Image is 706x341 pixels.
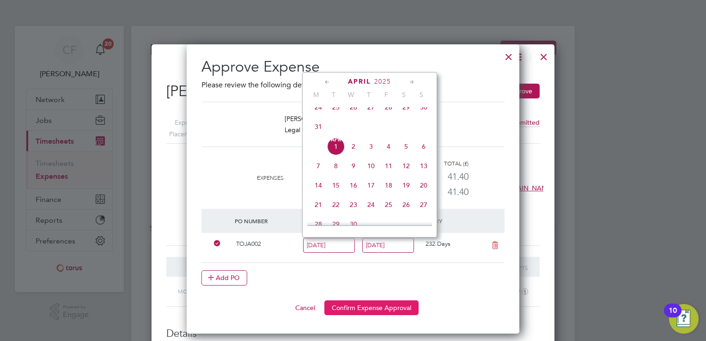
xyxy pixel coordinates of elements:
[362,177,380,194] span: 17
[345,157,362,175] span: 9
[327,98,345,116] span: 25
[327,138,345,155] span: 1
[380,138,397,155] span: 4
[345,215,362,233] span: 30
[345,177,362,194] span: 16
[362,138,380,155] span: 3
[327,215,345,233] span: 29
[348,78,371,85] span: April
[307,91,325,99] span: M
[201,270,247,285] button: Add PO
[397,98,415,116] span: 29
[310,118,327,135] span: 31
[178,287,192,295] span: Mon
[362,157,380,175] span: 10
[310,215,327,233] span: 28
[166,82,540,101] h2: [PERSON_NAME]'s Expense:
[360,91,377,99] span: T
[310,157,327,175] span: 7
[374,78,391,85] span: 2025
[397,196,415,213] span: 26
[415,138,432,155] span: 6
[232,213,304,229] div: PO Number
[362,196,380,213] span: 24
[415,177,432,194] span: 20
[310,98,327,116] span: 24
[448,186,469,197] span: 41.40
[201,79,505,91] p: Please review the following details before approving this expense:
[327,157,345,175] span: 8
[380,177,397,194] span: 18
[377,91,395,99] span: F
[288,300,323,315] button: Cancel
[345,98,362,116] span: 26
[201,57,505,77] h2: Approve Expense
[522,288,528,295] i: 1
[380,157,397,175] span: 11
[324,300,419,315] button: Confirm Expense Approval
[303,238,355,253] input: Select one
[342,91,360,99] span: W
[669,304,699,334] button: Open Resource Center, 10 new notifications
[509,118,540,127] span: Submitted
[345,138,362,155] span: 2
[155,117,208,128] label: Expense ID
[415,196,432,213] span: 27
[310,196,327,213] span: 21
[426,240,450,248] span: 232 Days
[397,157,415,175] span: 12
[236,240,261,248] span: TOJA002
[397,138,415,155] span: 5
[327,196,345,213] span: 22
[310,177,327,194] span: 14
[380,196,397,213] span: 25
[415,157,432,175] span: 13
[362,238,414,253] input: Select one
[327,138,345,142] span: Apr
[499,84,540,98] button: Approve
[669,311,677,323] div: 10
[362,98,380,116] span: 27
[285,115,336,123] span: [PERSON_NAME]
[397,177,415,194] span: 19
[327,177,345,194] span: 15
[380,98,397,116] span: 28
[257,175,284,181] span: Expenses
[155,128,208,140] label: Placement ID
[413,91,430,99] span: S
[395,91,413,99] span: S
[166,327,540,341] h3: Details
[345,196,362,213] span: 23
[285,126,372,134] span: Legal - Interim Data Protect…
[422,213,481,229] div: Expiry
[284,169,348,184] div: 41.4
[415,98,432,116] span: 30
[325,91,342,99] span: T
[284,158,348,169] div: Charge rate (£)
